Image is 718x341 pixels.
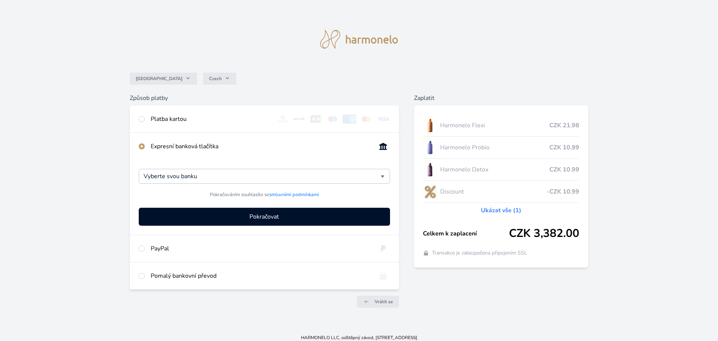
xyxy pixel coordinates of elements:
[547,187,579,196] span: -CZK 10.99
[151,271,370,280] div: Pomalý bankovní převod
[423,116,437,135] img: CLEAN_FLEXI_se_stinem_x-hi_(1)-lo.jpg
[269,191,319,198] a: smluvními podmínkami
[440,121,550,130] span: Harmonelo Flexi
[423,160,437,179] img: DETOX_se_stinem_x-lo.jpg
[309,115,323,124] img: jcb.svg
[440,143,550,152] span: Harmonelo Probio
[139,169,390,184] div: Vyberte svou banku
[209,76,222,82] span: Czech
[423,182,437,201] img: discount-lo.png
[359,115,373,124] img: mc.svg
[440,165,550,174] span: Harmonelo Detox
[292,115,306,124] img: discover.svg
[414,94,589,103] h6: Zaplatit
[275,115,289,124] img: diners.svg
[376,115,390,124] img: visa.svg
[144,172,381,181] input: Hledat...
[376,271,390,280] img: bankTransfer_IBAN.svg
[440,187,547,196] span: Discount
[509,227,579,240] span: CZK 3,382.00
[326,115,340,124] img: maestro.svg
[210,191,319,198] span: Pokračováním souhlasíte se
[139,208,390,226] button: Pokračovat
[357,296,399,308] a: Vrátit se
[343,115,356,124] img: amex.svg
[151,115,270,124] div: Platba kartou
[432,249,527,257] span: Transakce je zabezpečena připojením SSL
[549,165,579,174] span: CZK 10.99
[481,206,521,215] a: Ukázat vše (1)
[130,73,197,85] button: [GEOGRAPHIC_DATA]
[203,73,236,85] button: Czech
[549,121,579,130] span: CZK 21.98
[549,143,579,152] span: CZK 10.99
[376,244,390,253] img: paypal.svg
[423,229,509,238] span: Celkem k zaplacení
[423,138,437,157] img: CLEAN_PROBIO_se_stinem_x-lo.jpg
[375,299,393,305] span: Vrátit se
[151,244,370,253] div: PayPal
[151,142,370,151] div: Expresní banková tlačítka
[136,76,182,82] span: [GEOGRAPHIC_DATA]
[376,142,390,151] img: onlineBanking_CZ.svg
[320,30,398,49] img: logo.svg
[130,94,399,103] h6: Způsob platby
[249,212,279,221] span: Pokračovat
